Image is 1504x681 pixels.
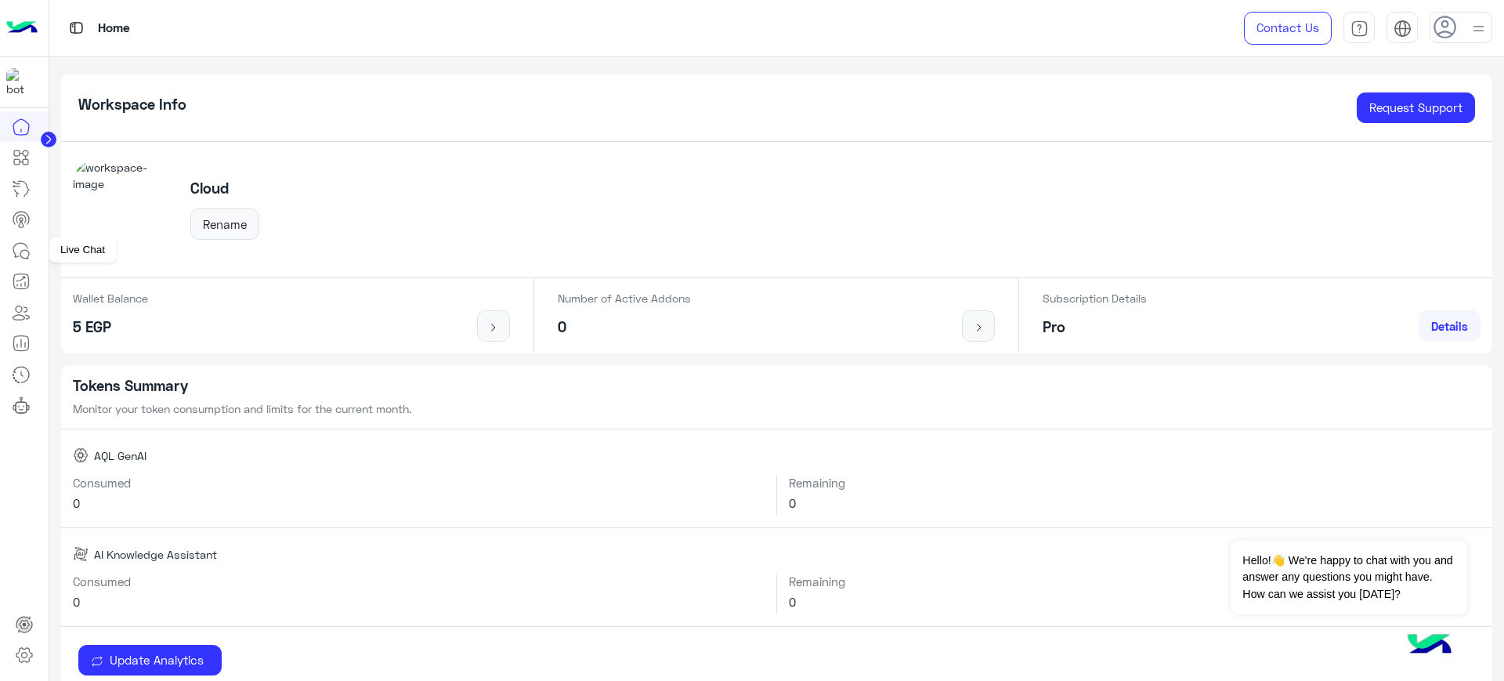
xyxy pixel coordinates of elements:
img: icon [969,321,989,334]
img: workspace-image [73,159,173,259]
img: tab [1350,20,1368,38]
span: Details [1431,319,1468,333]
h5: 5 EGP [73,318,148,336]
h6: 0 [789,496,1480,510]
h6: Consumed [73,476,765,490]
span: AQL GenAI [94,447,146,464]
img: profile [1469,19,1488,38]
a: Request Support [1357,92,1475,124]
button: Rename [190,208,259,240]
p: Home [98,18,130,39]
h6: 0 [73,496,765,510]
h6: 0 [789,595,1480,609]
span: AI Knowledge Assistant [94,546,217,563]
img: tab [1394,20,1412,38]
h5: Cloud [190,179,259,197]
img: 317874714732967 [6,68,34,96]
span: Hello!👋 We're happy to chat with you and answer any questions you might have. How can we assist y... [1231,541,1466,614]
img: Logo [6,12,38,45]
h5: Workspace Info [78,96,186,114]
h6: Remaining [789,574,1480,589]
h5: Pro [1043,318,1147,336]
img: AQL GenAI [73,447,89,463]
h6: Consumed [73,574,765,589]
img: icon [484,321,504,334]
h6: 0 [73,595,765,609]
p: Monitor your token consumption and limits for the current month. [73,400,1481,417]
img: update icon [91,655,103,668]
span: Update Analytics [103,653,209,667]
img: AI Knowledge Assistant [73,546,89,562]
h5: 0 [558,318,691,336]
div: Live Chat [49,237,117,263]
a: Details [1419,310,1480,342]
p: Number of Active Addons [558,290,691,306]
button: Update Analytics [78,645,222,676]
img: hulul-logo.png [1402,618,1457,673]
h5: Tokens Summary [73,377,1481,395]
a: Contact Us [1244,12,1332,45]
img: tab [67,18,86,38]
p: Subscription Details [1043,290,1147,306]
h6: Remaining [789,476,1480,490]
p: Wallet Balance [73,290,148,306]
a: tab [1343,12,1375,45]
